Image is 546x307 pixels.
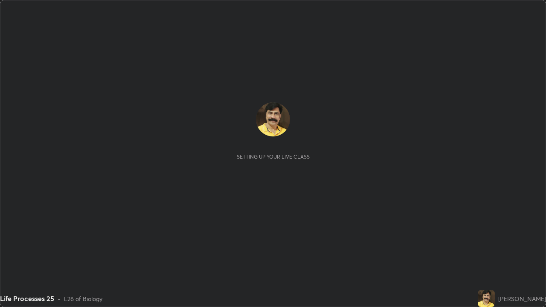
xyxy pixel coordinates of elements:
div: Setting up your live class [237,153,310,160]
div: • [58,294,61,303]
img: f9415292396d47fe9738fb67822c10e9.jpg [478,290,495,307]
div: [PERSON_NAME] [498,294,546,303]
img: f9415292396d47fe9738fb67822c10e9.jpg [256,102,290,136]
div: L26 of Biology [64,294,102,303]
